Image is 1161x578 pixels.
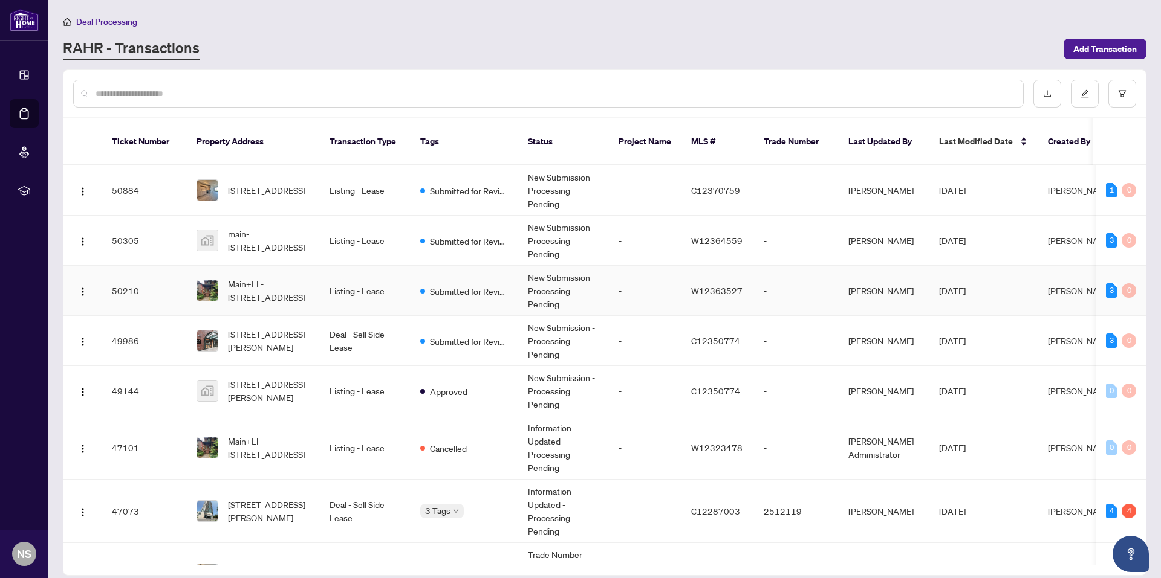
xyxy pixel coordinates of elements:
[1106,283,1117,298] div: 3
[228,327,310,354] span: [STREET_ADDRESS][PERSON_NAME]
[73,438,93,457] button: Logo
[1118,89,1127,98] span: filter
[76,16,137,27] span: Deal Processing
[1108,80,1136,108] button: filter
[102,316,187,366] td: 49986
[320,118,411,165] th: Transaction Type
[430,442,467,455] span: Cancelled
[839,416,929,480] td: [PERSON_NAME] Administrator
[939,335,966,346] span: [DATE]
[1071,80,1099,108] button: edit
[609,366,681,416] td: -
[228,227,310,254] span: main-[STREET_ADDRESS]
[518,118,609,165] th: Status
[320,366,411,416] td: Listing - Lease
[1033,80,1061,108] button: download
[1106,504,1117,518] div: 4
[839,118,929,165] th: Last Updated By
[1106,440,1117,455] div: 0
[839,316,929,366] td: [PERSON_NAME]
[939,185,966,196] span: [DATE]
[228,377,310,404] span: [STREET_ADDRESS][PERSON_NAME]
[518,416,609,480] td: Information Updated - Processing Pending
[17,545,31,562] span: NS
[320,416,411,480] td: Listing - Lease
[197,330,218,351] img: thumbnail-img
[754,316,839,366] td: -
[102,480,187,543] td: 47073
[1113,536,1149,572] button: Open asap
[430,184,509,197] span: Submitted for Review
[320,216,411,266] td: Listing - Lease
[518,316,609,366] td: New Submission - Processing Pending
[1122,504,1136,518] div: 4
[609,118,681,165] th: Project Name
[78,507,88,517] img: Logo
[1106,183,1117,197] div: 1
[518,366,609,416] td: New Submission - Processing Pending
[1122,384,1136,398] div: 0
[228,434,310,461] span: Main+Ll-[STREET_ADDRESS]
[320,316,411,366] td: Deal - Sell Side Lease
[1122,233,1136,248] div: 0
[430,284,509,298] span: Submitted for Review
[1122,283,1136,298] div: 0
[939,235,966,246] span: [DATE]
[1048,385,1113,396] span: [PERSON_NAME]
[320,480,411,543] td: Deal - Sell Side Lease
[754,118,839,165] th: Trade Number
[754,480,839,543] td: 2512119
[78,187,88,196] img: Logo
[78,287,88,297] img: Logo
[1122,440,1136,455] div: 0
[197,180,218,201] img: thumbnail-img
[78,237,88,246] img: Logo
[1048,335,1113,346] span: [PERSON_NAME]
[1048,185,1113,196] span: [PERSON_NAME]
[939,442,966,453] span: [DATE]
[78,337,88,347] img: Logo
[102,216,187,266] td: 50305
[839,266,929,316] td: [PERSON_NAME]
[1064,39,1146,59] button: Add Transaction
[609,266,681,316] td: -
[518,165,609,216] td: New Submission - Processing Pending
[10,9,39,31] img: logo
[609,216,681,266] td: -
[691,185,740,196] span: C12370759
[754,366,839,416] td: -
[754,216,839,266] td: -
[78,387,88,397] img: Logo
[1048,235,1113,246] span: [PERSON_NAME]
[1048,506,1113,516] span: [PERSON_NAME]
[609,480,681,543] td: -
[197,501,218,521] img: thumbnail-img
[518,480,609,543] td: Information Updated - Processing Pending
[73,331,93,350] button: Logo
[754,165,839,216] td: -
[228,498,310,524] span: [STREET_ADDRESS][PERSON_NAME]
[78,444,88,454] img: Logo
[197,381,218,401] img: thumbnail-img
[518,266,609,316] td: New Submission - Processing Pending
[1048,442,1113,453] span: [PERSON_NAME]
[320,165,411,216] td: Listing - Lease
[691,285,743,296] span: W12363527
[102,416,187,480] td: 47101
[939,385,966,396] span: [DATE]
[939,506,966,516] span: [DATE]
[1122,183,1136,197] div: 0
[430,234,509,248] span: Submitted for Review
[187,118,320,165] th: Property Address
[1038,118,1111,165] th: Created By
[1048,285,1113,296] span: [PERSON_NAME]
[1073,39,1137,59] span: Add Transaction
[929,118,1038,165] th: Last Modified Date
[425,504,450,518] span: 3 Tags
[839,165,929,216] td: [PERSON_NAME]
[518,216,609,266] td: New Submission - Processing Pending
[754,266,839,316] td: -
[228,184,305,197] span: [STREET_ADDRESS]
[73,181,93,200] button: Logo
[102,165,187,216] td: 50884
